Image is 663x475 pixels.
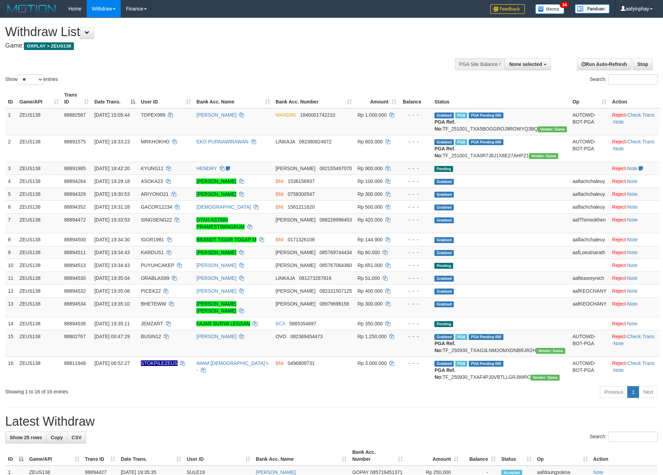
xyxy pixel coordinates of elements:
a: Reject [612,178,626,184]
td: aaflachchaleuy [570,200,609,213]
td: ZEUS138 [17,162,61,175]
a: Note [627,204,638,210]
span: 88891575 [64,139,86,144]
span: 88894472 [64,217,86,223]
span: [DATE] 19:35:08 [94,288,130,294]
th: Action [609,89,660,108]
td: ZEUS138 [17,297,61,317]
a: EKO PURNAWIRAWAN [196,139,248,144]
span: Rp 420.000 [357,217,382,223]
td: 13 [5,297,17,317]
td: AUTOWD-BOT-PGA [570,135,609,162]
a: [PERSON_NAME] [196,112,236,118]
span: OVO [275,334,286,339]
span: 88894500 [64,237,86,242]
span: 88894534 [64,301,86,307]
th: Balance: activate to sort column ascending [461,446,499,466]
td: · [609,297,660,317]
span: 34 [560,2,569,8]
td: ZEUS138 [17,233,61,246]
div: - - - [402,138,429,145]
span: SINGSENG22 [141,217,172,223]
td: 12 [5,284,17,297]
div: - - - [402,178,429,185]
td: · [609,317,660,330]
th: ID [5,89,17,108]
span: Grabbed [434,205,454,210]
span: Grabbed [434,237,454,243]
span: OXPLAY > ZEUS138 [24,42,74,50]
div: - - - [402,249,429,256]
td: aafThimsokhen [570,213,609,233]
a: [DEMOGRAPHIC_DATA] [196,204,251,210]
span: Grabbed [434,112,454,118]
span: Grabbed [434,334,454,340]
td: 1 [5,108,17,135]
img: MOTION_logo.png [5,3,58,14]
span: [DATE] 18:42:20 [94,166,130,171]
span: BCA [275,321,285,326]
span: [PERSON_NAME] [275,262,315,268]
span: CSV [71,435,82,440]
span: ARIYONO21 [141,191,169,197]
th: Bank Acc. Name: activate to sort column ascending [253,446,349,466]
span: [DATE] 00:47:29 [94,334,130,339]
span: 88894513 [64,262,86,268]
td: TF_250930_TXAF4PJ0VBTLLGRJ89RC [432,357,570,383]
a: Note [627,301,638,307]
div: - - - [402,320,429,327]
a: Reject [612,217,626,223]
span: Rp 300.000 [357,191,382,197]
span: LINKAJA [275,275,295,281]
a: [PERSON_NAME] [196,275,236,281]
a: [PERSON_NAME] [196,262,236,268]
span: [DATE] 19:34:43 [94,262,130,268]
td: 15 [5,330,17,357]
td: · · [609,108,660,135]
a: Note [627,166,638,171]
div: - - - [402,216,429,223]
span: Rp 803.000 [357,139,382,144]
td: · · [609,135,660,162]
div: - - - [402,333,429,340]
a: Stop [633,58,653,70]
b: PGA Ref. No: [434,146,455,158]
span: Grabbed [434,276,454,282]
th: Bank Acc. Name: activate to sort column ascending [194,89,273,108]
span: MRKHOKHO [141,139,169,144]
span: Copy 082331507125 to clipboard [320,288,352,294]
span: [PERSON_NAME] [275,288,315,294]
div: - - - [402,165,429,172]
td: ZEUS138 [17,284,61,297]
th: Bank Acc. Number: activate to sort column ascending [349,446,405,466]
span: Copy 1561211620 to clipboard [288,204,315,210]
td: · [609,233,660,246]
span: [DATE] 19:34:30 [94,237,130,242]
th: Game/API: activate to sort column ascending [26,446,82,466]
span: [DATE] 19:30:53 [94,191,130,197]
td: ZEUS138 [17,200,61,213]
td: ZEUS138 [17,187,61,200]
a: [PERSON_NAME] [256,469,296,475]
span: [PERSON_NAME] [275,301,315,307]
a: Check Trans [627,334,655,339]
span: 88891985 [64,166,86,171]
span: BNI [275,204,283,210]
span: Copy 082380824872 to clipboard [299,139,331,144]
td: 7 [5,213,17,233]
a: Reject [612,301,626,307]
a: FAJAR SURYA LEGSAN [196,321,250,326]
th: Op: activate to sort column ascending [534,446,590,466]
select: Showentries [17,74,43,85]
a: Note [627,321,638,326]
span: [DATE] 15:05:44 [94,112,130,118]
a: Reject [612,204,626,210]
span: 88894530 [64,275,86,281]
td: 6 [5,200,17,213]
td: · [609,187,660,200]
span: Copy 082155497070 to clipboard [320,166,352,171]
th: Date Trans.: activate to sort column descending [92,89,138,108]
a: Show 25 rows [5,432,46,443]
td: ZEUS138 [17,175,61,187]
td: ZEUS138 [17,272,61,284]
